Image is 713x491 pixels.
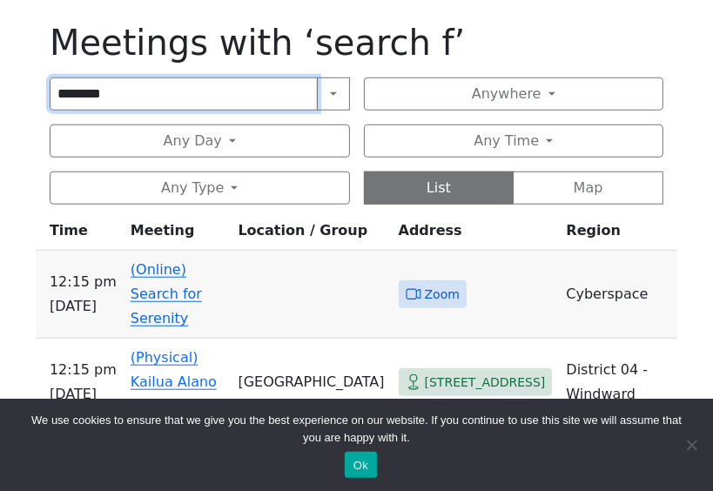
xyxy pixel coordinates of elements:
[317,77,350,111] button: Search
[559,219,677,251] th: Region
[50,22,663,64] h1: Meetings with ‘search f’
[392,219,560,251] th: Address
[425,372,546,393] span: [STREET_ADDRESS]
[364,124,664,158] button: Any Time
[425,284,460,306] span: Zoom
[231,339,391,427] td: [GEOGRAPHIC_DATA]
[231,219,391,251] th: Location / Group
[50,294,117,319] span: [DATE]
[364,172,515,205] button: List
[683,436,700,454] span: No
[50,358,117,382] span: 12:15 PM
[559,339,677,427] td: District 04 - Windward
[364,77,664,111] button: Anywhere
[124,219,232,251] th: Meeting
[131,261,202,326] a: (Online) Search for Serenity
[131,349,217,414] a: (Physical) Kailua Alano Club
[559,251,677,339] td: Cyberspace
[345,452,377,478] button: Ok
[50,382,117,407] span: [DATE]
[513,172,663,205] button: Map
[50,270,117,294] span: 12:15 PM
[50,172,350,205] button: Any Type
[36,219,124,251] th: Time
[26,412,687,447] span: We use cookies to ensure that we give you the best experience on our website. If you continue to ...
[50,77,318,111] input: Search
[50,124,350,158] button: Any Day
